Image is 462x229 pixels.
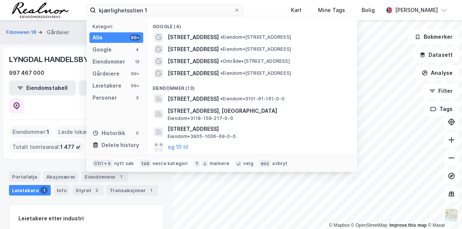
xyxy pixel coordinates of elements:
[79,80,146,96] button: Leietakertabell
[424,193,462,229] div: Kontrollprogram for chat
[168,143,188,152] button: og 10 til
[220,70,223,76] span: •
[147,187,155,194] div: 1
[12,2,68,18] img: realnor-logo.934646d98de889bb5806.png
[92,69,120,78] div: Gårdeiere
[92,93,117,102] div: Personer
[243,161,253,167] div: velg
[220,96,223,102] span: •
[329,223,350,228] a: Mapbox
[168,133,236,140] span: Eiendom • 3905-1006-69-0-0
[168,106,348,115] span: [STREET_ADDRESS], [GEOGRAPHIC_DATA]
[220,34,223,40] span: •
[43,171,79,182] div: Aksjonærer
[73,185,103,196] div: Styret
[92,57,125,66] div: Eiendommer
[153,161,188,167] div: neste kategori
[92,24,143,29] div: Kategori
[413,47,459,62] button: Datasett
[130,35,140,41] div: 99+
[134,130,140,136] div: 0
[47,28,69,37] div: Gårdeier
[168,45,219,54] span: [STREET_ADDRESS]
[220,46,223,52] span: •
[147,18,357,31] div: Google (4)
[220,70,291,76] span: Eiendom • [STREET_ADDRESS]
[82,171,128,182] div: Eiendommer
[259,160,271,167] div: esc
[106,185,158,196] div: Transaksjoner
[92,45,112,54] div: Google
[47,127,49,136] span: 1
[147,79,357,93] div: Eiendommer (13)
[130,71,140,77] div: 99+
[210,161,229,167] div: markere
[291,6,301,15] div: Kart
[9,126,52,138] div: Eiendommer :
[134,59,140,65] div: 13
[220,46,291,52] span: Eiendom • [STREET_ADDRESS]
[272,161,288,167] div: avbryt
[96,5,234,16] input: Søk på adresse, matrikkel, gårdeiere, leietakere eller personer
[220,96,285,102] span: Eiendom • 3101-61-161-0-0
[9,141,84,153] div: Totalt tomteareal :
[55,126,109,138] div: Leide lokasjoner :
[168,115,233,121] span: Eiendom • 3118-159-217-0-0
[114,161,134,167] div: nytt søk
[40,187,48,194] div: 1
[9,185,51,196] div: Leietakere
[423,83,459,99] button: Filter
[168,57,219,66] span: [STREET_ADDRESS]
[101,141,139,150] div: Delete history
[415,65,459,80] button: Analyse
[9,80,76,96] button: Eiendomstabell
[9,53,113,65] div: LYNGDAL HANDELSBYGG AS
[92,33,103,42] div: Alle
[168,94,219,103] span: [STREET_ADDRESS]
[389,223,427,228] a: Improve this map
[60,143,81,152] span: 1 477 ㎡
[134,47,140,53] div: 4
[92,129,125,138] div: Historikk
[9,68,44,77] div: 997 467 000
[140,160,151,167] div: tab
[54,185,70,196] div: Info
[318,6,345,15] div: Mine Tags
[9,171,40,182] div: Portefølje
[147,153,357,167] div: Gårdeiere (99+)
[92,160,113,167] div: Ctrl + k
[408,29,459,44] button: Bokmerker
[134,95,140,101] div: 3
[351,223,388,228] a: OpenStreetMap
[424,193,462,229] iframe: Chat Widget
[362,6,375,15] div: Bolig
[220,34,291,40] span: Eiendom • [STREET_ADDRESS]
[424,102,459,117] button: Tags
[395,6,438,15] div: [PERSON_NAME]
[93,187,100,194] div: 2
[220,58,223,64] span: •
[92,81,121,90] div: Leietakere
[220,58,290,64] span: Område • [STREET_ADDRESS]
[6,29,38,36] button: Fiboveien 18
[168,69,219,78] span: [STREET_ADDRESS]
[168,124,348,133] span: [STREET_ADDRESS]
[18,214,155,223] div: Leietakere etter industri
[168,33,219,42] span: [STREET_ADDRESS]
[130,83,140,89] div: 99+
[117,173,125,180] div: 1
